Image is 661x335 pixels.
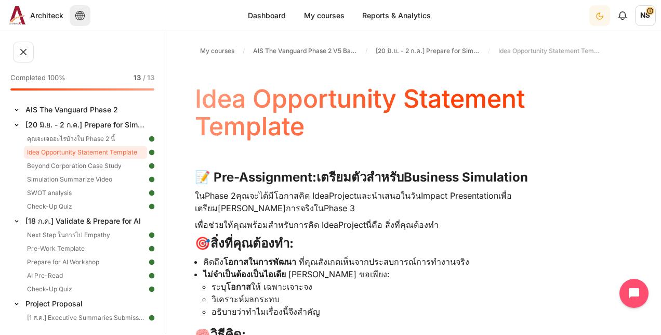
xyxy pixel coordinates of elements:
span: คุณจะได้มีโอกาสคิด Idea [236,190,329,201]
span: เพื่อเตรียม[PERSON_NAME]การจริงใน [195,190,512,213]
img: Done [147,161,156,171]
span: และนำเสนอในวัน [356,190,421,201]
span: NS [635,5,656,26]
button: Languages [70,5,90,26]
span: [20 มิ.ย. - 2 ก.ค.] Prepare for Simulation [376,46,480,56]
a: Dashboard [240,5,294,25]
span: My courses [200,46,234,56]
span: Collapse [11,299,22,309]
div: Dark Mode [590,5,609,26]
p: Project [195,218,559,231]
span: 13 [134,73,141,83]
div: Show notification window with no new notifications [612,5,633,26]
span: ใน [195,190,205,201]
span: นี่คือ สิ่งที่คุณต้องทำ [366,220,439,230]
a: Check-Up Quiz [24,283,147,295]
img: Done [147,202,156,211]
button: Light Mode Dark Mode [589,5,610,26]
strong: โอกาสในการพัฒนา [223,256,296,267]
span: Collapse [11,120,22,130]
span: ที่คุณสังเกตเห็นจากประสบการณ์การทำงานจริง [299,256,469,267]
img: Done [147,148,156,157]
strong: โอกาส [226,281,251,292]
span: [PERSON_NAME] ขอเพียง: [288,269,390,279]
a: Idea Opportunity Statement Template [494,45,606,57]
a: AI Pre-Read [24,269,147,282]
h4: Idea Opportunity Statement Template [195,85,632,140]
a: Simulation Summarize Video [24,173,147,186]
span: Completed 100% [10,73,65,83]
a: Next Step ในการไป Empathy [24,229,147,241]
a: User menu [635,5,656,26]
a: [20 มิ.ย. - 2 ก.ค.] Prepare for Simulation [24,118,147,132]
img: Done [147,175,156,184]
a: [20 มิ.ย. - 2 ก.ค.] Prepare for Simulation [372,45,484,57]
strong: 🎯 [195,236,294,251]
a: My courses [196,45,239,57]
p: Phase 2 Project Impact Presentation Phase 3 [195,189,559,214]
span: วิเคราะห์ผลกระทบ [211,294,280,304]
strong: 📝 Pre-Assignment: [195,170,316,185]
img: Done [147,257,156,267]
img: Done [147,271,156,280]
img: Done [147,134,156,144]
a: Architeck Architeck [5,6,63,24]
img: Done [147,244,156,253]
strong: Business Simulation [316,170,528,185]
span: คิดถึง [203,256,296,267]
img: Done [147,313,156,323]
span: Architeck [30,10,63,21]
span: เตรียมตัวสำหรับ [316,170,404,185]
a: Pre-Work Template [24,242,147,255]
a: AIS The Vanguard Phase 2 [24,102,147,117]
nav: Navigation bar [195,43,632,59]
a: Project Proposal [24,297,147,311]
a: [1 ส.ค.] Executive Summaries Submission [24,312,147,324]
span: AIS The Vanguard Phase 2 V5 Batch 2 [253,46,357,56]
img: Done [147,188,156,198]
span: / 13 [143,73,154,83]
a: คุณจะเจออะไรบ้างใน Phase 2 นี้ [24,133,147,145]
img: Done [147,230,156,240]
img: Done [147,285,156,294]
div: 100% [10,88,154,91]
span: Idea Opportunity Statement Template [498,46,602,56]
a: Beyond Corporation Case Study [24,160,147,172]
span: ไม่จำเป็นต้องเป็นไอเดีย [203,269,286,279]
a: Idea Opportunity Statement Template [24,146,147,159]
a: Prepare for AI Workshop [24,256,147,268]
span: Collapse [11,216,22,226]
a: [18 ก.ค.] Validate & Prepare for AI [24,214,147,228]
a: My courses [296,5,352,25]
span: สิ่งที่คุณต้องทำ: [210,236,294,251]
a: Reports & Analytics [354,5,439,25]
span: ระบุ ให้ เฉพาะเจาะจง [211,281,312,292]
a: SWOT analysis [24,187,147,199]
span: อธิบายว่าทำไมเรื่องนี้จึงสำคัญ [211,306,320,317]
img: Architeck [9,6,26,24]
span: เพื่อช่วยให้คุณพร้อมสำหรับการคิด Idea [195,220,338,230]
a: Check-Up Quiz [24,200,147,213]
a: AIS The Vanguard Phase 2 V5 Batch 2 [249,45,361,57]
span: Collapse [11,105,22,115]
